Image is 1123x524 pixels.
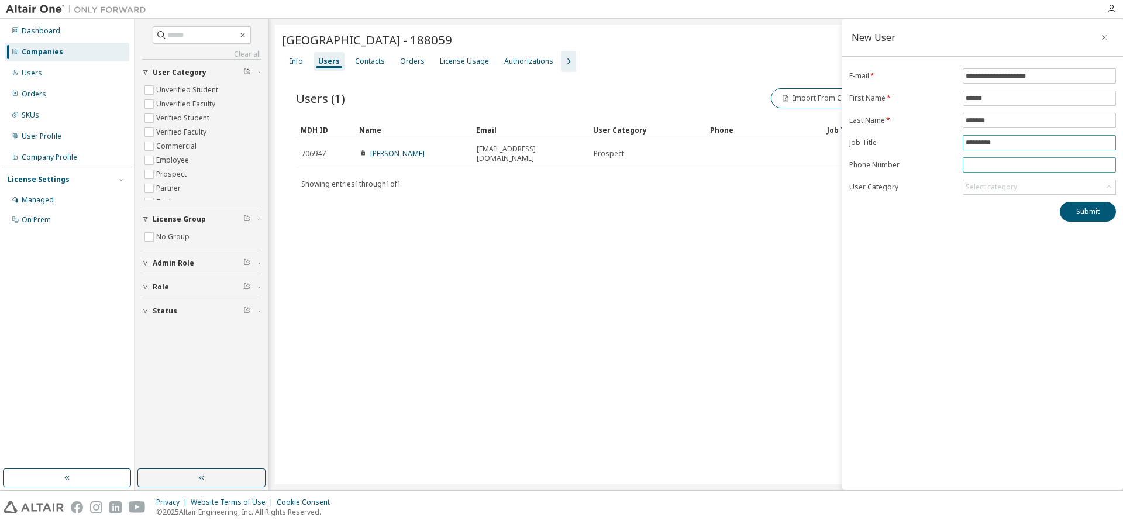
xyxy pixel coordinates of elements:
[142,50,261,59] a: Clear all
[477,144,583,163] span: [EMAIL_ADDRESS][DOMAIN_NAME]
[4,501,64,513] img: altair_logo.svg
[156,97,218,111] label: Unverified Faculty
[966,182,1017,192] div: Select category
[156,125,209,139] label: Verified Faculty
[8,175,70,184] div: License Settings
[153,215,206,224] span: License Group
[71,501,83,513] img: facebook.svg
[156,153,191,167] label: Employee
[849,160,956,170] label: Phone Number
[370,149,425,158] a: [PERSON_NAME]
[22,153,77,162] div: Company Profile
[142,206,261,232] button: License Group
[243,258,250,268] span: Clear filter
[301,179,401,189] span: Showing entries 1 through 1 of 1
[593,120,701,139] div: User Category
[153,68,206,77] span: User Category
[594,149,624,158] span: Prospect
[90,501,102,513] img: instagram.svg
[6,4,152,15] img: Altair One
[142,274,261,300] button: Role
[156,167,189,181] label: Prospect
[191,498,277,507] div: Website Terms of Use
[153,306,177,316] span: Status
[142,250,261,276] button: Admin Role
[504,57,553,66] div: Authorizations
[142,298,261,324] button: Status
[476,120,584,139] div: Email
[290,57,303,66] div: Info
[963,180,1115,194] div: Select category
[129,501,146,513] img: youtube.svg
[243,215,250,224] span: Clear filter
[318,57,340,66] div: Users
[156,83,221,97] label: Unverified Student
[156,230,192,244] label: No Group
[153,282,169,292] span: Role
[156,139,199,153] label: Commercial
[771,88,860,108] button: Import From CSV
[156,111,212,125] label: Verified Student
[243,68,250,77] span: Clear filter
[849,94,956,103] label: First Name
[710,120,818,139] div: Phone
[400,57,425,66] div: Orders
[156,498,191,507] div: Privacy
[243,282,250,292] span: Clear filter
[156,507,337,517] p: © 2025 Altair Engineering, Inc. All Rights Reserved.
[282,32,452,48] span: [GEOGRAPHIC_DATA] - 188059
[1060,202,1116,222] button: Submit
[277,498,337,507] div: Cookie Consent
[22,195,54,205] div: Managed
[156,195,173,209] label: Trial
[22,132,61,141] div: User Profile
[301,120,350,139] div: MDH ID
[22,68,42,78] div: Users
[296,90,345,106] span: Users (1)
[22,26,60,36] div: Dashboard
[849,71,956,81] label: E-mail
[359,120,467,139] div: Name
[849,116,956,125] label: Last Name
[142,60,261,85] button: User Category
[243,306,250,316] span: Clear filter
[22,89,46,99] div: Orders
[827,120,935,139] div: Job Title
[22,47,63,57] div: Companies
[440,57,489,66] div: License Usage
[849,182,956,192] label: User Category
[153,258,194,268] span: Admin Role
[301,149,326,158] span: 706947
[22,215,51,225] div: On Prem
[109,501,122,513] img: linkedin.svg
[22,111,39,120] div: SKUs
[355,57,385,66] div: Contacts
[852,33,895,42] div: New User
[156,181,183,195] label: Partner
[849,138,956,147] label: Job Title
